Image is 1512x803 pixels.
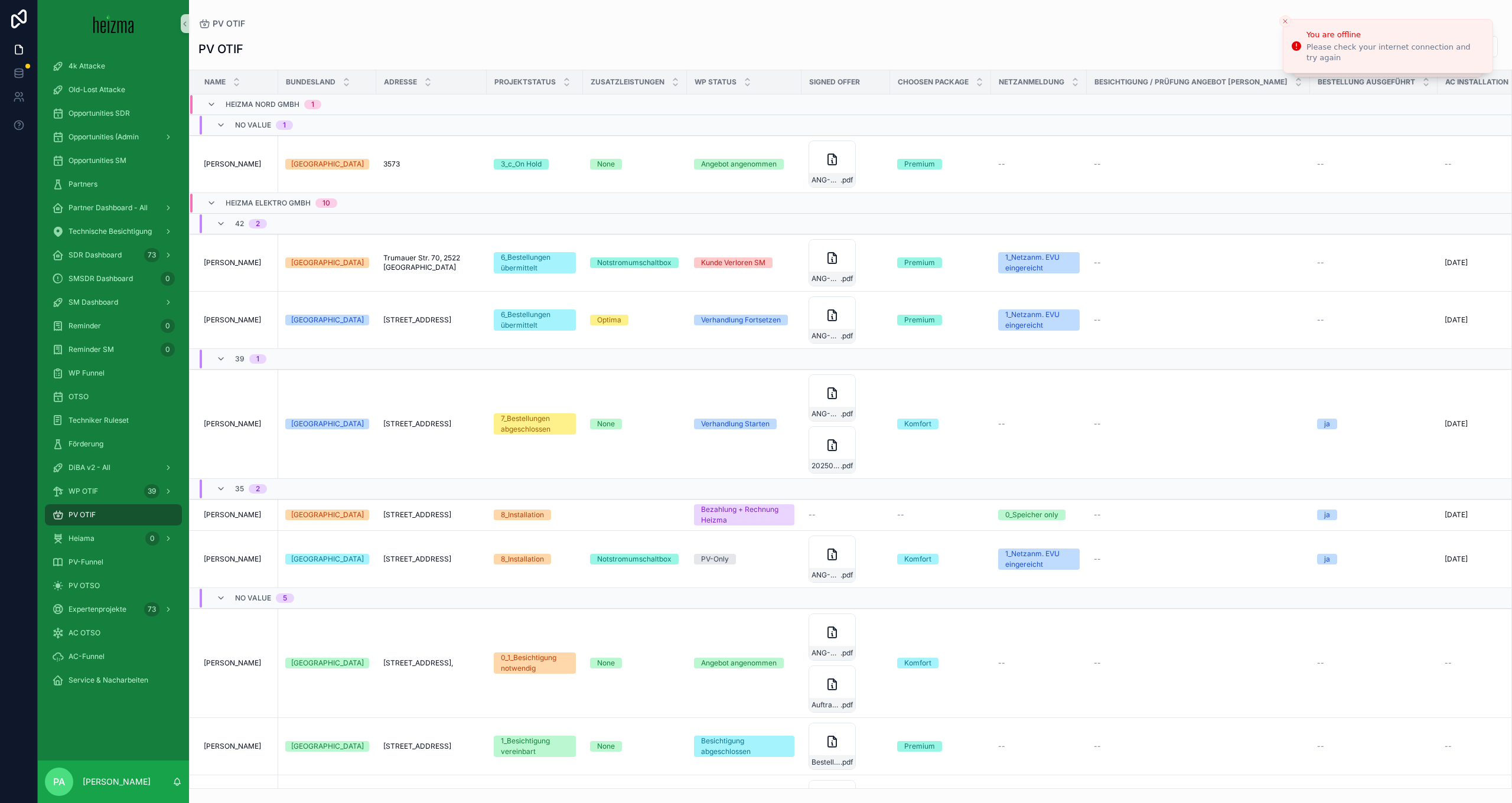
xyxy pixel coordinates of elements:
a: 7_Bestellungen abgeschlossen [494,413,576,435]
a: 1_Netzanm. EVU eingereicht [998,549,1080,570]
p: [PERSON_NAME] [83,776,151,788]
div: 3_c_On Hold [501,159,542,169]
span: -- [998,742,1005,751]
div: Angebot angenommen [701,658,777,668]
a: Kunde Verloren SM [694,257,794,268]
a: 3573 [383,159,480,169]
div: Verhandlung Fortsetzen [701,315,781,325]
div: 73 [144,602,159,616]
span: OTSO [69,392,89,401]
img: App logo [93,14,134,33]
a: Expertenprojekte73 [45,599,182,620]
span: -- [1094,742,1101,751]
span: .pdf [840,175,853,185]
a: Verhandlung Starten [694,419,794,429]
span: -- [809,510,816,520]
span: -- [1094,658,1101,668]
a: -- [998,419,1080,429]
a: [STREET_ADDRESS], [383,658,480,668]
span: [PERSON_NAME] [204,315,261,325]
span: [PERSON_NAME] [204,554,261,564]
div: [GEOGRAPHIC_DATA] [291,741,364,752]
a: -- [1094,658,1303,668]
span: .pdf [840,409,853,419]
div: Angebot angenommen [701,159,777,169]
a: Opportunities SM [45,150,182,171]
a: Komfort [897,419,984,429]
a: [PERSON_NAME] [204,658,271,668]
a: -- [1094,742,1303,751]
div: 7_Bestellungen abgeschlossen [501,413,569,435]
span: ANG-PV-3008-Pelzmann-2025-08-19-(1)-(1) [812,648,840,658]
a: Technische Besichtigung [45,221,182,242]
span: Heizma Nord GmbH [226,100,299,109]
div: 0 [145,531,159,546]
div: 0 [161,272,175,286]
a: Partner Dashboard - All [45,197,182,218]
div: 0 [161,319,175,333]
div: Notstromumschaltbox [597,257,672,268]
span: Zusatzleistungen [591,77,664,87]
span: AC Installation [1445,77,1508,87]
a: ja [1317,554,1430,564]
span: 35 [235,484,244,494]
span: Förderung [69,439,103,449]
a: -- [1317,258,1430,267]
span: AuftragsbestaÌtigung_Fa-heizma_PV-Anlage [812,700,840,710]
a: Partners [45,174,182,195]
span: Reminder [69,321,101,331]
a: ja [1317,419,1430,429]
div: 8_Installation [501,554,544,564]
span: [DATE] [1445,554,1468,564]
span: [DATE] [1445,419,1468,429]
span: SM Dashboard [69,298,118,307]
span: -- [1094,315,1101,325]
div: Premium [904,257,935,268]
a: 3_c_On Hold [494,159,576,169]
a: -- [1317,315,1430,325]
div: Please check your internet connection and try again [1306,42,1483,63]
span: ANG-PV-2951-Beranek-2025-07-15_gezeichnet [812,274,840,283]
div: 10 [322,198,330,208]
div: [GEOGRAPHIC_DATA] [291,554,364,564]
a: Komfort [897,554,984,564]
span: PV-Funnel [69,557,103,567]
span: -- [1094,258,1101,267]
div: Premium [904,159,935,169]
span: Partners [69,179,97,189]
span: Old-Lost Attacke [69,85,125,94]
a: 1_Netzanm. EVU eingereicht [998,309,1080,331]
a: DiBA v2 - All [45,457,182,478]
span: Reminder SM [69,345,114,354]
a: Notstromumschaltbox [590,257,680,268]
div: Bezahlung + Rechnung Heizma [701,504,787,525]
span: SMSDR Dashboard [69,274,133,283]
a: [STREET_ADDRESS] [383,419,480,429]
span: WP Status [695,77,737,87]
span: 4k Attacke [69,61,105,71]
span: .pdf [840,331,853,341]
a: Komfort [897,658,984,668]
span: Expertenprojekte [69,605,126,614]
span: [DATE] [1445,510,1468,520]
div: 0_Speicher only [1005,510,1058,520]
a: Heiama0 [45,528,182,549]
div: You are offline [1306,29,1483,41]
span: [STREET_ADDRESS] [383,510,451,520]
div: 1_Netzanm. EVU eingereicht [1005,549,1073,570]
span: [STREET_ADDRESS], [383,658,453,668]
span: Signed Offer [809,77,860,87]
span: -- [1094,510,1101,520]
a: PV OTIF [45,504,182,525]
span: -- [998,658,1005,668]
div: PV-Only [701,554,729,564]
span: WP OTIF [69,487,98,496]
a: PV-Funnel [45,551,182,573]
div: Optima [597,315,621,325]
span: PV OTIF [213,18,245,30]
a: 0_1_Besichtigung notwendig [494,652,576,674]
span: Adresse [384,77,417,87]
span: [PERSON_NAME] [204,510,261,520]
a: -- [1094,315,1303,325]
a: Reminder0 [45,315,182,337]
